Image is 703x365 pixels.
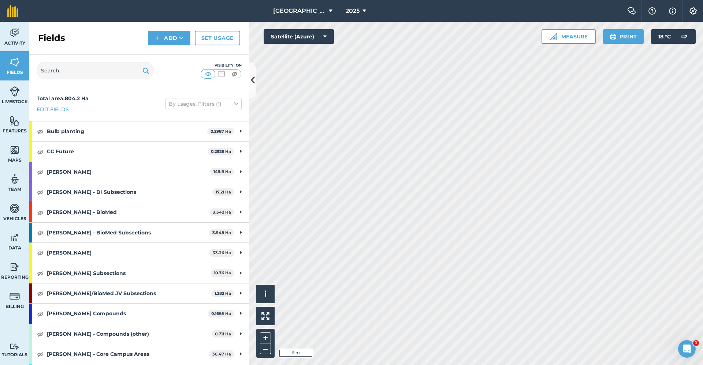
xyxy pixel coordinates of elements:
[10,115,20,126] img: svg+xml;base64,PHN2ZyB4bWxucz0iaHR0cDovL3d3dy53My5vcmcvMjAwMC9zdmciIHdpZHRoPSI1NiIgaGVpZ2h0PSI2MC...
[29,344,249,364] div: [PERSON_NAME] - Core Campus Areas36.47 Ha
[230,70,239,78] img: svg+xml;base64,PHN2ZyB4bWxucz0iaHR0cDovL3d3dy53My5vcmcvMjAwMC9zdmciIHdpZHRoPSI1MCIgaGVpZ2h0PSI0MC...
[215,291,231,296] strong: 1.282 Ha
[195,31,240,45] a: Set usage
[47,202,209,222] strong: [PERSON_NAME] - BioMed
[10,86,20,97] img: svg+xml;base64,PD94bWwgdmVyc2lvbj0iMS4wIiBlbmNvZGluZz0idXRmLTgiPz4KPCEtLSBHZW5lcmF0b3I6IEFkb2JlIE...
[10,57,20,68] img: svg+xml;base64,PHN2ZyB4bWxucz0iaHR0cDovL3d3dy53My5vcmcvMjAwMC9zdmciIHdpZHRoPSI1NiIgaGVpZ2h0PSI2MC...
[47,263,211,283] strong: [PERSON_NAME] Subsections
[155,34,160,42] img: svg+xml;base64,PHN2ZyB4bWxucz0iaHR0cDovL3d3dy53My5vcmcvMjAwMC9zdmciIHdpZHRoPSIxNCIgaGVpZ2h0PSIyNC...
[10,261,20,272] img: svg+xml;base64,PD94bWwgdmVyc2lvbj0iMS4wIiBlbmNvZGluZz0idXRmLTgiPz4KPCEtLSBHZW5lcmF0b3I6IEFkb2JlIE...
[658,29,671,44] span: 18 ° C
[37,330,44,338] img: svg+xml;base64,PHN2ZyB4bWxucz0iaHR0cDovL3d3dy53My5vcmcvMjAwMC9zdmciIHdpZHRoPSIxOCIgaGVpZ2h0PSIyNC...
[37,127,44,136] img: svg+xml;base64,PHN2ZyB4bWxucz0iaHR0cDovL3d3dy53My5vcmcvMjAwMC9zdmciIHdpZHRoPSIxOCIgaGVpZ2h0PSIyNC...
[627,7,636,15] img: Two speech bubbles overlapping with the left bubble in the forefront
[47,162,210,182] strong: [PERSON_NAME]
[29,162,249,182] div: [PERSON_NAME]149.9 Ha
[10,232,20,243] img: svg+xml;base64,PD94bWwgdmVyc2lvbj0iMS4wIiBlbmNvZGluZz0idXRmLTgiPz4KPCEtLSBHZW5lcmF0b3I6IEFkb2JlIE...
[10,174,20,185] img: svg+xml;base64,PD94bWwgdmVyc2lvbj0iMS4wIiBlbmNvZGluZz0idXRmLTgiPz4KPCEtLSBHZW5lcmF0b3I6IEFkb2JlIE...
[37,105,69,113] a: Edit fields
[10,144,20,155] img: svg+xml;base64,PHN2ZyB4bWxucz0iaHR0cDovL3d3dy53My5vcmcvMjAwMC9zdmciIHdpZHRoPSI1NiIgaGVpZ2h0PSI2MC...
[165,98,242,110] button: By usages, Filters (1)
[47,344,209,364] strong: [PERSON_NAME] - Core Campus Areas
[264,29,334,44] button: Satellite (Azure)
[37,95,89,102] strong: Total area : 804.2 Ha
[10,27,20,38] img: svg+xml;base64,PD94bWwgdmVyc2lvbj0iMS4wIiBlbmNvZGluZz0idXRmLTgiPz4KPCEtLSBHZW5lcmF0b3I6IEFkb2JlIE...
[7,5,18,17] img: fieldmargin Logo
[610,32,617,41] img: svg+xml;base64,PHN2ZyB4bWxucz0iaHR0cDovL3d3dy53My5vcmcvMjAwMC9zdmciIHdpZHRoPSIxOSIgaGVpZ2h0PSIyNC...
[212,351,231,357] strong: 36.47 Ha
[216,189,231,195] strong: 17.21 Ha
[648,7,656,15] img: A question mark icon
[29,142,249,161] div: CC Future0.2926 Ha
[211,311,231,316] strong: 0.1665 Ha
[47,243,209,263] strong: [PERSON_NAME]
[669,7,676,15] img: svg+xml;base64,PHN2ZyB4bWxucz0iaHR0cDovL3d3dy53My5vcmcvMjAwMC9zdmciIHdpZHRoPSIxNyIgaGVpZ2h0PSIxNy...
[211,129,231,134] strong: 0.2987 Ha
[10,343,20,350] img: svg+xml;base64,PD94bWwgdmVyc2lvbj0iMS4wIiBlbmNvZGluZz0idXRmLTgiPz4KPCEtLSBHZW5lcmF0b3I6IEFkb2JlIE...
[215,331,231,336] strong: 0.711 Ha
[142,66,149,75] img: svg+xml;base64,PHN2ZyB4bWxucz0iaHR0cDovL3d3dy53My5vcmcvMjAwMC9zdmciIHdpZHRoPSIxOSIgaGVpZ2h0PSIyNC...
[260,343,271,354] button: –
[211,149,231,154] strong: 0.2926 Ha
[273,7,326,15] span: [GEOGRAPHIC_DATA] (Gardens)
[677,29,691,44] img: svg+xml;base64,PD94bWwgdmVyc2lvbj0iMS4wIiBlbmNvZGluZz0idXRmLTgiPz4KPCEtLSBHZW5lcmF0b3I6IEFkb2JlIE...
[346,7,360,15] span: 2025
[693,340,699,346] span: 1
[37,168,44,176] img: svg+xml;base64,PHN2ZyB4bWxucz0iaHR0cDovL3d3dy53My5vcmcvMjAwMC9zdmciIHdpZHRoPSIxOCIgaGVpZ2h0PSIyNC...
[213,169,231,174] strong: 149.9 Ha
[212,230,231,235] strong: 3.548 Ha
[47,283,211,303] strong: [PERSON_NAME]/BioMed JV Subsections
[29,202,249,222] div: [PERSON_NAME] - BioMed3.542 Ha
[37,269,44,278] img: svg+xml;base64,PHN2ZyB4bWxucz0iaHR0cDovL3d3dy53My5vcmcvMjAwMC9zdmciIHdpZHRoPSIxOCIgaGVpZ2h0PSIyNC...
[29,283,249,303] div: [PERSON_NAME]/BioMed JV Subsections1.282 Ha
[214,270,231,275] strong: 10.76 Ha
[37,62,154,79] input: Search
[47,142,208,161] strong: CC Future
[542,29,596,44] button: Measure
[29,243,249,263] div: [PERSON_NAME]33.36 Ha
[38,32,65,44] h2: Fields
[37,147,44,156] img: svg+xml;base64,PHN2ZyB4bWxucz0iaHR0cDovL3d3dy53My5vcmcvMjAwMC9zdmciIHdpZHRoPSIxOCIgaGVpZ2h0PSIyNC...
[47,324,212,344] strong: [PERSON_NAME] - Compounds (other)
[29,182,249,202] div: [PERSON_NAME] - BI Subsections17.21 Ha
[10,291,20,302] img: svg+xml;base64,PD94bWwgdmVyc2lvbj0iMS4wIiBlbmNvZGluZz0idXRmLTgiPz4KPCEtLSBHZW5lcmF0b3I6IEFkb2JlIE...
[29,324,249,344] div: [PERSON_NAME] - Compounds (other)0.711 Ha
[264,289,267,298] span: i
[37,228,44,237] img: svg+xml;base64,PHN2ZyB4bWxucz0iaHR0cDovL3d3dy53My5vcmcvMjAwMC9zdmciIHdpZHRoPSIxOCIgaGVpZ2h0PSIyNC...
[689,7,698,15] img: A cog icon
[37,188,44,196] img: svg+xml;base64,PHN2ZyB4bWxucz0iaHR0cDovL3d3dy53My5vcmcvMjAwMC9zdmciIHdpZHRoPSIxOCIgaGVpZ2h0PSIyNC...
[550,33,557,40] img: Ruler icon
[213,250,231,255] strong: 33.36 Ha
[256,285,275,303] button: i
[29,223,249,242] div: [PERSON_NAME] - BioMed Subsections3.548 Ha
[10,203,20,214] img: svg+xml;base64,PD94bWwgdmVyc2lvbj0iMS4wIiBlbmNvZGluZz0idXRmLTgiPz4KPCEtLSBHZW5lcmF0b3I6IEFkb2JlIE...
[201,63,242,68] div: Visibility: On
[217,70,226,78] img: svg+xml;base64,PHN2ZyB4bWxucz0iaHR0cDovL3d3dy53My5vcmcvMjAwMC9zdmciIHdpZHRoPSI1MCIgaGVpZ2h0PSI0MC...
[37,309,44,318] img: svg+xml;base64,PHN2ZyB4bWxucz0iaHR0cDovL3d3dy53My5vcmcvMjAwMC9zdmciIHdpZHRoPSIxOCIgaGVpZ2h0PSIyNC...
[47,304,208,323] strong: [PERSON_NAME] Compounds
[47,223,209,242] strong: [PERSON_NAME] - BioMed Subsections
[651,29,696,44] button: 18 °C
[603,29,644,44] button: Print
[213,210,231,215] strong: 3.542 Ha
[29,263,249,283] div: [PERSON_NAME] Subsections10.76 Ha
[47,182,212,202] strong: [PERSON_NAME] - BI Subsections
[260,332,271,343] button: +
[678,340,696,358] iframe: Intercom live chat
[37,289,44,298] img: svg+xml;base64,PHN2ZyB4bWxucz0iaHR0cDovL3d3dy53My5vcmcvMjAwMC9zdmciIHdpZHRoPSIxOCIgaGVpZ2h0PSIyNC...
[37,350,44,358] img: svg+xml;base64,PHN2ZyB4bWxucz0iaHR0cDovL3d3dy53My5vcmcvMjAwMC9zdmciIHdpZHRoPSIxOCIgaGVpZ2h0PSIyNC...
[204,70,213,78] img: svg+xml;base64,PHN2ZyB4bWxucz0iaHR0cDovL3d3dy53My5vcmcvMjAwMC9zdmciIHdpZHRoPSI1MCIgaGVpZ2h0PSI0MC...
[47,121,207,141] strong: Bulb planting
[261,312,269,320] img: Four arrows, one pointing top left, one top right, one bottom right and the last bottom left
[29,304,249,323] div: [PERSON_NAME] Compounds0.1665 Ha
[148,31,190,45] button: Add
[29,121,249,141] div: Bulb planting0.2987 Ha
[37,248,44,257] img: svg+xml;base64,PHN2ZyB4bWxucz0iaHR0cDovL3d3dy53My5vcmcvMjAwMC9zdmciIHdpZHRoPSIxOCIgaGVpZ2h0PSIyNC...
[37,208,44,217] img: svg+xml;base64,PHN2ZyB4bWxucz0iaHR0cDovL3d3dy53My5vcmcvMjAwMC9zdmciIHdpZHRoPSIxOCIgaGVpZ2h0PSIyNC...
